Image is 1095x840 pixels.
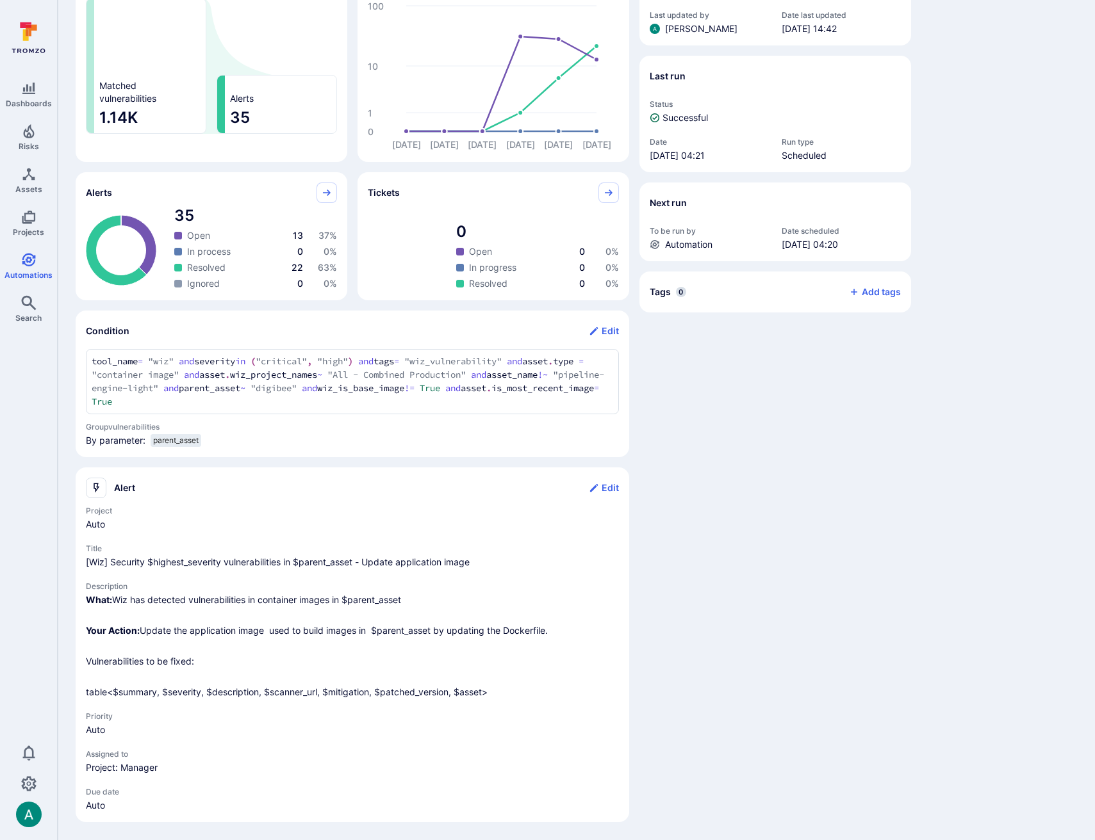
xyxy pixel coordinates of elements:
[16,802,42,827] div: Arjan Dehar
[468,139,497,150] text: [DATE]
[456,222,619,242] span: total
[639,182,911,261] section: Next run widget
[16,802,42,827] img: ACg8ocLSa5mPYBaXNx3eFu_EmspyJX0laNWN7cXOFirfQ7srZveEpg=s96-c
[579,262,585,273] span: 0
[639,56,911,172] section: Last run widget
[230,92,254,105] span: Alerts
[605,246,619,257] span: 0 %
[650,24,660,34] img: ACg8ocLSa5mPYBaXNx3eFu_EmspyJX0laNWN7cXOFirfQ7srZveEpg=s96-c
[589,478,619,498] button: Edit
[99,79,156,105] span: Matched vulnerabilities
[650,149,769,162] span: [DATE] 04:21
[86,422,619,432] span: Group vulnerabilities
[187,261,226,274] span: Resolved
[293,230,303,241] span: 13
[86,686,619,699] p: table<$summary, $severity, $description, $scanner_url, $mitigation, $patched_version, $asset>
[368,126,374,137] text: 0
[430,139,459,150] text: [DATE]
[782,238,901,251] span: [DATE] 04:20
[839,282,901,302] button: Add tags
[86,787,619,796] span: Due date
[368,186,400,199] span: Tickets
[639,271,911,312] div: Collapse tags
[392,139,421,150] text: [DATE]
[782,10,901,20] span: Date last updated
[605,262,619,273] span: 0 %
[86,655,619,668] p: Vulnerabilities to be fixed:
[86,594,619,606] p: Wiz has detected vulnerabilities in container images in $parent_asset
[86,325,129,337] h2: Condition
[114,481,135,494] h2: Alert
[86,186,112,199] span: Alerts
[469,245,492,258] span: Open
[650,197,687,209] h2: Next run
[86,581,619,591] span: Description
[230,108,331,128] span: 35
[86,799,619,812] span: alert due date
[368,61,378,72] text: 10
[92,355,613,408] textarea: Add condition
[589,321,619,341] button: Edit
[782,149,901,162] span: Scheduled
[324,246,337,257] span: 0 %
[650,286,671,298] h2: Tags
[15,313,42,323] span: Search
[665,238,712,251] span: Automation
[76,172,347,300] div: Alerts pie widget
[6,99,52,108] span: Dashboards
[650,226,769,236] span: To be run by
[86,434,145,452] span: By parameter:
[86,625,140,636] b: Your Action:
[650,10,769,20] span: Last updated by
[324,278,337,289] span: 0 %
[15,184,42,194] span: Assets
[4,270,53,280] span: Automations
[86,556,619,569] span: alert title
[187,229,210,242] span: Open
[368,108,372,118] text: 1
[582,139,611,150] text: [DATE]
[86,518,619,531] span: alert project
[86,749,619,759] span: Assigned to
[99,108,201,128] span: 1.14K
[544,139,573,150] text: [DATE]
[297,278,303,289] span: 0
[782,22,901,35] span: [DATE] 14:42
[86,544,619,553] span: Title
[19,141,39,151] span: Risks
[174,206,337,226] span: total
[650,70,686,83] h2: Last run
[187,277,220,290] span: Ignored
[153,435,199,446] span: parent_asset
[76,311,629,457] section: Condition widget
[86,594,619,699] div: alert description
[86,624,619,637] p: Update the application image used to build images in $parent_asset by updating the Dockerfile.
[579,246,585,257] span: 0
[13,227,44,237] span: Projects
[469,261,516,274] span: In progress
[663,111,708,124] span: Successful
[86,723,619,736] span: alert priority
[650,137,769,147] span: Date
[292,262,303,273] span: 22
[650,24,660,34] div: Arjan Dehar
[368,1,384,12] text: 100
[605,278,619,289] span: 0 %
[782,226,901,236] span: Date scheduled
[86,506,619,812] div: alert fields overview
[86,711,619,721] span: Priority
[676,287,686,297] span: 0
[318,230,337,241] span: 37 %
[76,467,629,822] section: Alert action widget
[506,139,535,150] text: [DATE]
[579,278,585,289] span: 0
[187,245,231,258] span: In process
[358,172,629,300] div: Tickets pie widget
[86,761,619,774] span: alert assignee
[782,137,901,147] span: Run type
[650,99,901,109] span: Status
[86,506,619,515] span: Project
[86,594,112,605] b: What:
[297,246,303,257] span: 0
[318,262,337,273] span: 63 %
